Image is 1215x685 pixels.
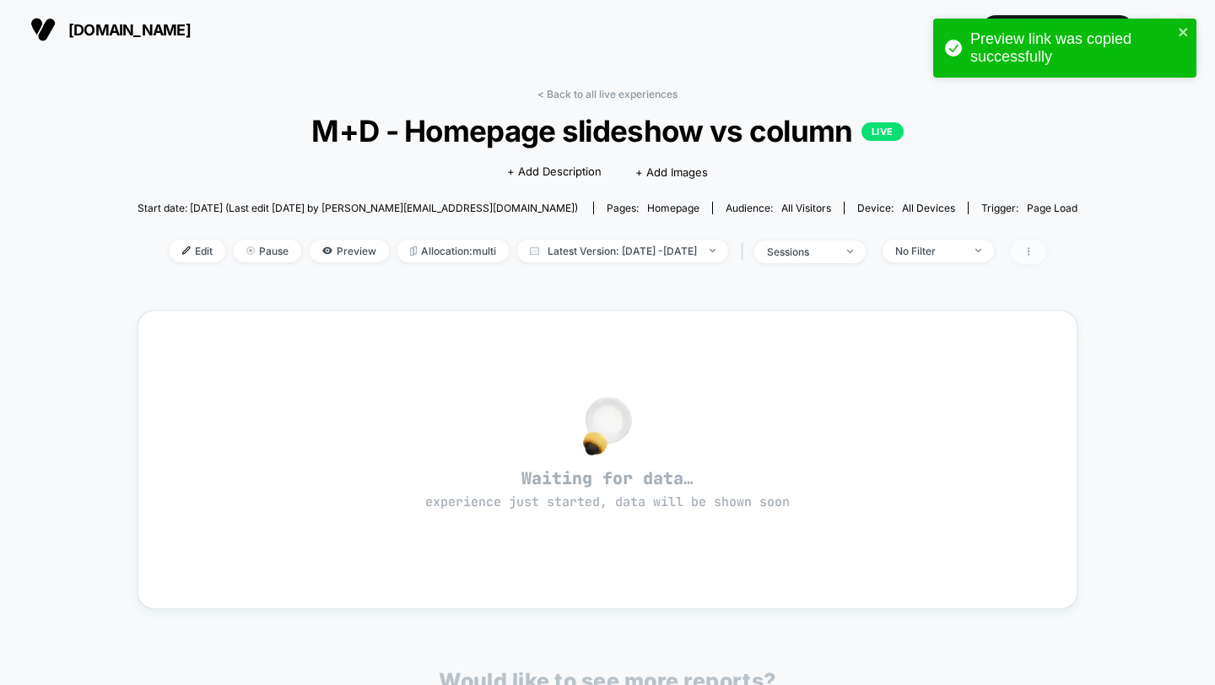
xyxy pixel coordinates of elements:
[981,202,1077,214] div: Trigger:
[397,240,509,262] span: Allocation: multi
[767,245,834,258] div: sessions
[168,467,1047,511] span: Waiting for data…
[517,240,728,262] span: Latest Version: [DATE] - [DATE]
[607,202,699,214] div: Pages:
[1027,202,1077,214] span: Page Load
[1147,13,1190,47] button: EM
[185,113,1030,148] span: M+D - Homepage slideshow vs column
[970,30,1173,66] div: Preview link was copied successfully
[1178,25,1190,41] button: close
[234,240,301,262] span: Pause
[182,246,191,255] img: edit
[530,246,539,255] img: calendar
[25,16,196,43] button: [DOMAIN_NAME]
[781,202,831,214] span: All Visitors
[138,202,578,214] span: Start date: [DATE] (Last edit [DATE] by [PERSON_NAME][EMAIL_ADDRESS][DOMAIN_NAME])
[425,494,790,510] span: experience just started, data will be shown soon
[246,246,255,255] img: end
[726,202,831,214] div: Audience:
[583,396,632,456] img: no_data
[537,88,678,100] a: < Back to all live experiences
[30,17,56,42] img: Visually logo
[737,240,754,264] span: |
[647,202,699,214] span: homepage
[507,164,602,181] span: + Add Description
[410,246,417,256] img: rebalance
[975,249,981,252] img: end
[902,202,955,214] span: all devices
[310,240,389,262] span: Preview
[68,21,191,39] span: [DOMAIN_NAME]
[844,202,968,214] span: Device:
[895,245,963,257] div: No Filter
[861,122,904,141] p: LIVE
[710,249,715,252] img: end
[170,240,225,262] span: Edit
[635,165,708,179] span: + Add Images
[847,250,853,253] img: end
[1152,13,1185,46] div: EM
